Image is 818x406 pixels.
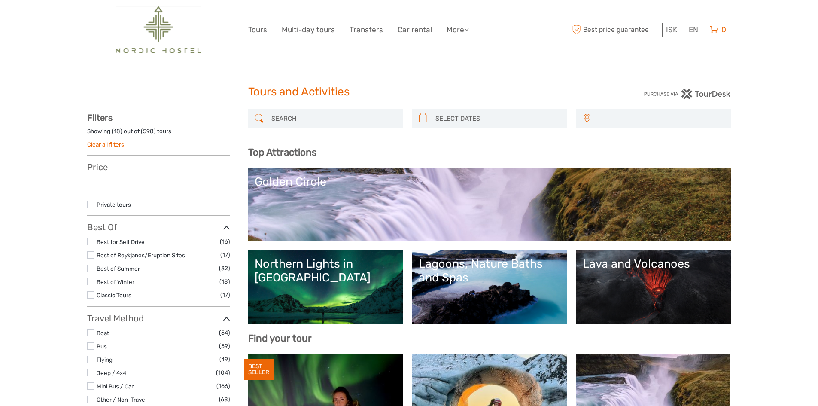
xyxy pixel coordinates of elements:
[97,265,140,272] a: Best of Summer
[219,277,230,287] span: (18)
[350,24,383,36] a: Transfers
[432,111,563,126] input: SELECT DATES
[97,396,146,403] a: Other / Non-Travel
[216,381,230,391] span: (166)
[97,330,109,336] a: Boat
[583,257,725,271] div: Lava and Volcanoes
[219,394,230,404] span: (68)
[666,25,677,34] span: ISK
[97,369,126,376] a: Jeep / 4x4
[97,383,134,390] a: Mini Bus / Car
[248,147,316,158] b: Top Attractions
[87,222,230,232] h3: Best Of
[219,263,230,273] span: (32)
[219,354,230,364] span: (49)
[97,278,134,285] a: Best of Winter
[248,333,312,344] b: Find your tour
[97,238,145,245] a: Best for Self Drive
[97,343,107,350] a: Bus
[87,313,230,324] h3: Travel Method
[216,368,230,378] span: (104)
[255,175,725,189] div: Golden Circle
[282,24,335,36] a: Multi-day tours
[268,111,399,126] input: SEARCH
[87,113,113,123] strong: Filters
[248,24,267,36] a: Tours
[97,292,131,299] a: Classic Tours
[255,175,725,235] a: Golden Circle
[87,127,230,140] div: Showing ( ) out of ( ) tours
[644,89,731,99] img: PurchaseViaTourDesk.png
[97,356,113,363] a: Flying
[720,25,727,34] span: 0
[220,237,230,247] span: (16)
[87,141,124,148] a: Clear all filters
[244,359,274,380] div: BEST SELLER
[114,127,120,135] label: 18
[255,257,397,317] a: Northern Lights in [GEOGRAPHIC_DATA]
[87,162,230,172] h3: Price
[419,257,561,317] a: Lagoons, Nature Baths and Spas
[398,24,432,36] a: Car rental
[220,290,230,300] span: (17)
[97,252,185,259] a: Best of Reykjanes/Eruption Sites
[220,250,230,260] span: (17)
[143,127,154,135] label: 598
[219,341,230,351] span: (59)
[248,85,570,99] h1: Tours and Activities
[447,24,469,36] a: More
[419,257,561,285] div: Lagoons, Nature Baths and Spas
[255,257,397,285] div: Northern Lights in [GEOGRAPHIC_DATA]
[97,201,131,208] a: Private tours
[219,328,230,338] span: (54)
[685,23,702,37] div: EN
[583,257,725,317] a: Lava and Volcanoes
[116,6,201,53] img: 2454-61f15230-a6bf-4303-aa34-adabcbdb58c5_logo_big.png
[570,23,660,37] span: Best price guarantee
